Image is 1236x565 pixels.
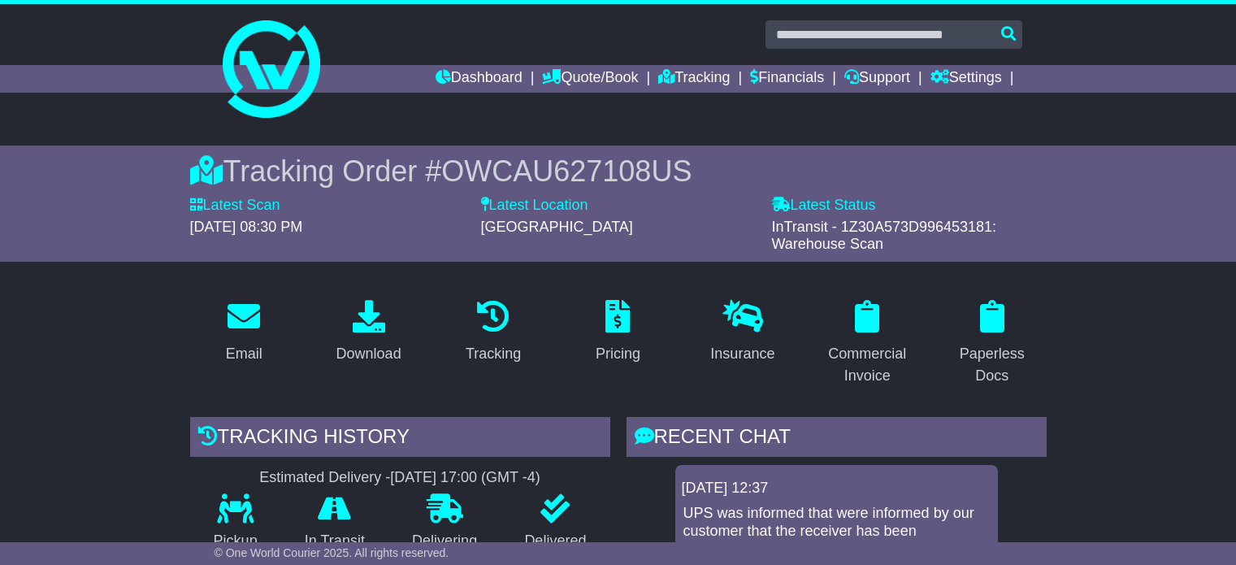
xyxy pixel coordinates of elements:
[190,197,280,215] label: Latest Scan
[700,294,785,371] a: Insurance
[844,65,910,93] a: Support
[388,532,501,550] p: Delivering
[596,343,640,365] div: Pricing
[930,65,1002,93] a: Settings
[441,154,692,188] span: OWCAU627108US
[750,65,824,93] a: Financials
[226,343,262,365] div: Email
[326,294,412,371] a: Download
[824,343,911,387] div: Commercial Invoice
[772,197,876,215] label: Latest Status
[481,197,588,215] label: Latest Location
[390,469,540,487] div: [DATE] 17:00 (GMT -4)
[455,294,531,371] a: Tracking
[542,65,638,93] a: Quote/Book
[281,532,388,550] p: In Transit
[682,480,991,498] div: [DATE] 12:37
[772,219,997,253] span: InTransit - 1Z30A573D996453181: Warehouse Scan
[585,294,651,371] a: Pricing
[813,294,922,393] a: Commercial Invoice
[190,469,610,487] div: Estimated Delivery -
[190,154,1047,189] div: Tracking Order #
[938,294,1046,393] a: Paperless Docs
[436,65,523,93] a: Dashboard
[627,417,1047,461] div: RECENT CHAT
[215,294,273,371] a: Email
[658,65,730,93] a: Tracking
[501,532,609,550] p: Delivered
[710,343,774,365] div: Insurance
[190,219,303,235] span: [DATE] 08:30 PM
[466,343,521,365] div: Tracking
[215,546,449,559] span: © One World Courier 2025. All rights reserved.
[336,343,401,365] div: Download
[481,219,633,235] span: [GEOGRAPHIC_DATA]
[190,417,610,461] div: Tracking history
[190,532,281,550] p: Pickup
[948,343,1035,387] div: Paperless Docs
